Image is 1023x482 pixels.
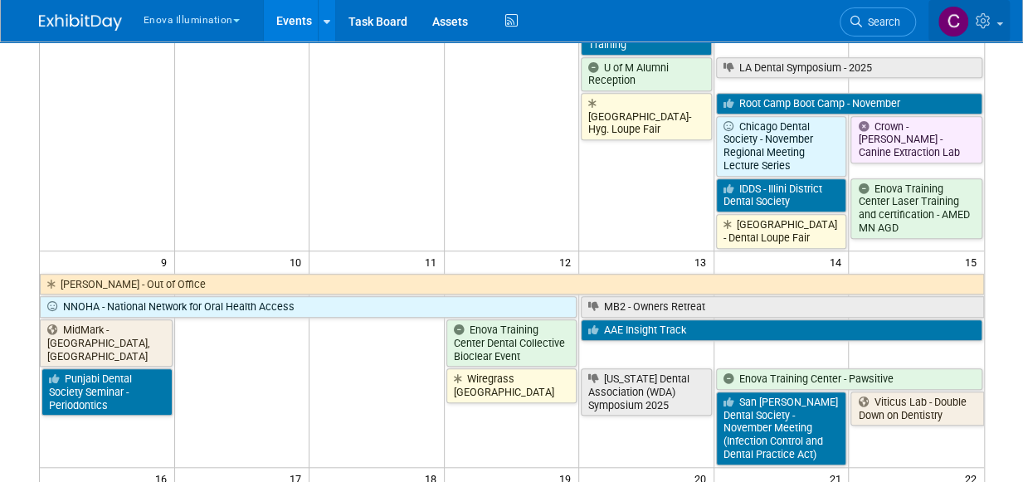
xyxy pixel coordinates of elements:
[558,251,578,272] span: 12
[581,57,712,91] a: U of M Alumni Reception
[581,93,712,140] a: [GEOGRAPHIC_DATA]-Hyg. Loupe Fair
[423,251,444,272] span: 11
[716,178,847,212] a: IDDS - Illini District Dental Society
[159,251,174,272] span: 9
[716,116,847,177] a: Chicago Dental Society - November Regional Meeting Lecture Series
[40,296,577,318] a: NNOHA - National Network for Oral Health Access
[850,178,982,239] a: Enova Training Center Laser Training and certification - AMED MN AGD
[446,319,577,367] a: Enova Training Center Dental Collective Bioclear Event
[716,214,847,248] a: [GEOGRAPHIC_DATA] - Dental Loupe Fair
[716,392,847,465] a: San [PERSON_NAME] Dental Society - November Meeting (Infection Control and Dental Practice Act)
[581,368,712,416] a: [US_STATE] Dental Association (WDA) Symposium 2025
[40,319,173,367] a: MidMark - [GEOGRAPHIC_DATA], [GEOGRAPHIC_DATA]
[39,14,122,31] img: ExhibitDay
[963,251,984,272] span: 15
[288,251,309,272] span: 10
[716,93,982,114] a: Root Camp Boot Camp - November
[716,57,982,79] a: LA Dental Symposium - 2025
[41,368,173,416] a: Punjabi Dental Society Seminar - Periodontics
[850,392,983,426] a: Viticus Lab - Double Down on Dentistry
[693,251,714,272] span: 13
[840,7,916,37] a: Search
[862,16,900,28] span: Search
[446,368,577,402] a: Wiregrass [GEOGRAPHIC_DATA]
[40,274,984,295] a: [PERSON_NAME] - Out of Office
[827,251,848,272] span: 14
[581,319,982,341] a: AAE Insight Track
[716,368,982,390] a: Enova Training Center - Pawsitive
[581,296,983,318] a: MB2 - Owners Retreat
[850,116,982,163] a: Crown - [PERSON_NAME] - Canine Extraction Lab
[938,6,969,37] img: Coley McClendon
